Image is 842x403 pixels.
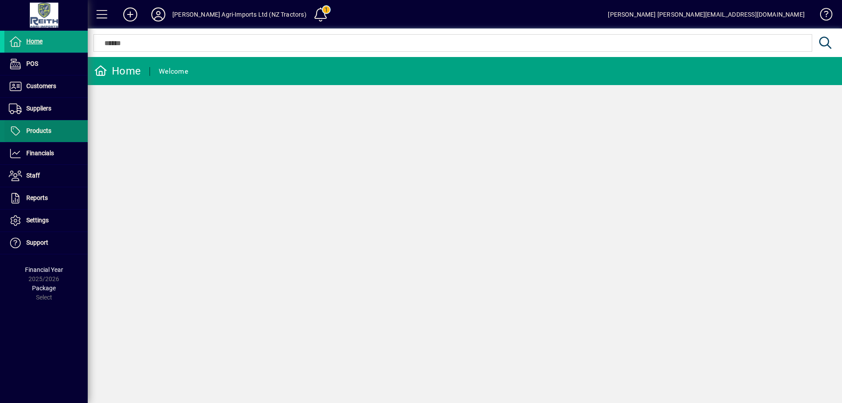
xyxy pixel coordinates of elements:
[26,60,38,67] span: POS
[159,64,188,78] div: Welcome
[25,266,63,273] span: Financial Year
[4,98,88,120] a: Suppliers
[144,7,172,22] button: Profile
[172,7,307,21] div: [PERSON_NAME] Agri-Imports Ltd (NZ Tractors)
[608,7,805,21] div: [PERSON_NAME] [PERSON_NAME][EMAIL_ADDRESS][DOMAIN_NAME]
[26,105,51,112] span: Suppliers
[4,53,88,75] a: POS
[94,64,141,78] div: Home
[26,172,40,179] span: Staff
[26,82,56,89] span: Customers
[4,232,88,254] a: Support
[4,143,88,164] a: Financials
[4,187,88,209] a: Reports
[26,127,51,134] span: Products
[116,7,144,22] button: Add
[4,75,88,97] a: Customers
[4,120,88,142] a: Products
[26,150,54,157] span: Financials
[813,2,831,30] a: Knowledge Base
[4,210,88,232] a: Settings
[26,217,49,224] span: Settings
[26,38,43,45] span: Home
[32,285,56,292] span: Package
[26,239,48,246] span: Support
[26,194,48,201] span: Reports
[4,165,88,187] a: Staff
